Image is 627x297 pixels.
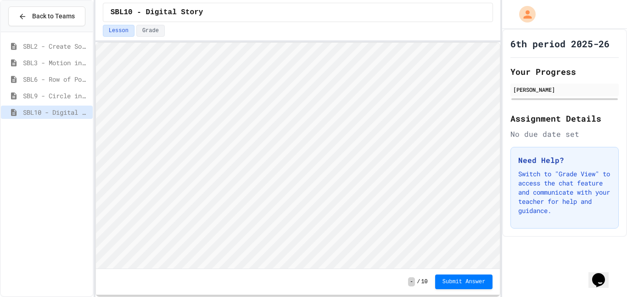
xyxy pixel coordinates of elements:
span: SBL10 - Digital Story [23,107,89,117]
button: Grade [136,25,165,37]
h1: 6th period 2025-26 [510,37,610,50]
span: SBL3 - Motion in Snap! [23,58,89,67]
iframe: Snap! Programming Environment [96,43,500,269]
span: / [417,278,420,286]
div: [PERSON_NAME] [513,85,616,94]
div: No due date set [510,129,619,140]
span: - [408,277,415,286]
span: SBL9 - Circle in Square Code [23,91,89,101]
h3: Need Help? [518,155,611,166]
span: SBL2 - Create Something [23,41,89,51]
span: Submit Answer [442,278,486,286]
button: Back to Teams [8,6,85,26]
h2: Your Progress [510,65,619,78]
h2: Assignment Details [510,112,619,125]
div: My Account [509,4,538,25]
span: SBL6 - Row of Polygons [23,74,89,84]
span: 10 [421,278,427,286]
button: Submit Answer [435,275,493,289]
span: SBL10 - Digital Story [111,7,203,18]
iframe: chat widget [588,260,618,288]
button: Lesson [103,25,134,37]
p: Switch to "Grade View" to access the chat feature and communicate with your teacher for help and ... [518,169,611,215]
span: Back to Teams [32,11,75,21]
